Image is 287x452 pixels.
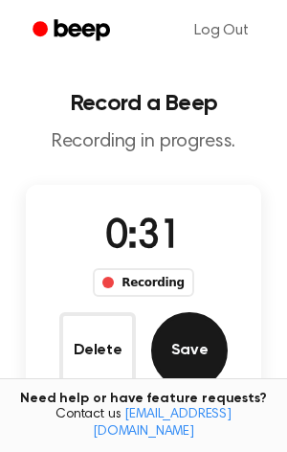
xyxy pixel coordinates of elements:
a: Beep [19,12,127,50]
span: 0:31 [105,217,182,258]
span: Contact us [11,407,276,441]
a: Log Out [175,8,268,54]
p: Recording in progress. [15,130,272,154]
button: Save Audio Record [151,312,228,389]
h1: Record a Beep [15,92,272,115]
button: Delete Audio Record [59,312,136,389]
div: Recording [93,268,193,297]
a: [EMAIL_ADDRESS][DOMAIN_NAME] [93,408,232,439]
